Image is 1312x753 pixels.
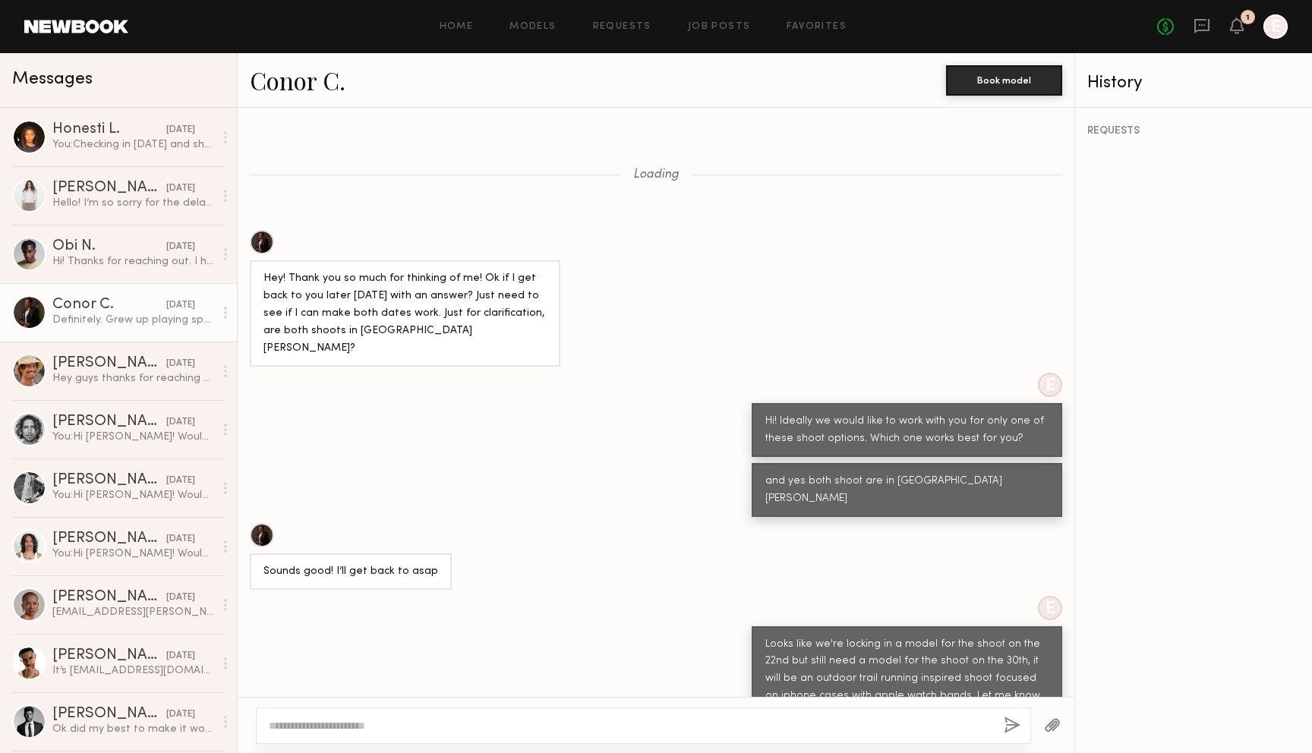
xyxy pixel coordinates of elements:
a: Book model [946,73,1062,86]
div: [PERSON_NAME] [52,648,166,663]
div: Hi! Thanks for reaching out. I honestly would have loved to. But the distance with no travel expe... [52,254,214,269]
div: [PERSON_NAME] [52,356,166,371]
span: Loading [633,169,679,181]
div: Looks like we're locking in a model for the shoot on the 22nd but still need a model for the shoo... [765,636,1049,723]
a: Job Posts [688,22,751,32]
div: [DATE] [166,357,195,371]
div: [PERSON_NAME] [52,473,166,488]
a: E [1263,14,1288,39]
div: Ok did my best to make it work for the 19th! [52,722,214,736]
div: Hey guys thanks for reaching out. I can’t do it for the rate if we could bump it a bit higher I w... [52,371,214,386]
button: Book model [946,65,1062,96]
div: [DATE] [166,298,195,313]
div: [DATE] [166,123,195,137]
div: Definitely. Grew up playing sports and still play. Won’t be an issue! [52,313,214,327]
div: [DATE] [166,707,195,722]
a: Requests [593,22,651,32]
a: Home [440,22,474,32]
a: Models [509,22,556,32]
div: You: Hi [PERSON_NAME]! Would you be interested in shooting with us at Nomad? We make phone cases,... [52,430,214,444]
div: [EMAIL_ADDRESS][PERSON_NAME][DOMAIN_NAME] [52,605,214,619]
div: [PERSON_NAME] [52,531,166,547]
div: [DATE] [166,649,195,663]
div: You: Hi [PERSON_NAME]! Would you be interested in shooting with us at Nomad? We make phone cases,... [52,488,214,503]
div: [DATE] [166,181,195,196]
div: [DATE] [166,474,195,488]
div: [DATE] [166,415,195,430]
div: [PERSON_NAME] [52,414,166,430]
div: History [1087,74,1300,92]
div: Conor C. [52,298,166,313]
div: You: Checking in [DATE] and should have an answer for you [DATE]! [52,137,214,152]
div: 1 [1246,14,1250,22]
a: Conor C. [250,64,345,96]
div: [PERSON_NAME] [52,707,166,722]
div: [PERSON_NAME] [52,181,166,196]
div: You: Hi [PERSON_NAME]! Would you be interested in shooting with us at Nomad? We make phone cases,... [52,547,214,561]
div: Sounds good! I’ll get back to asap [263,563,438,581]
span: Messages [12,71,93,88]
div: Honesti L. [52,122,166,137]
div: Hi! Ideally we would like to work with you for only one of these shoot options. Which one works b... [765,413,1049,448]
div: [DATE] [166,240,195,254]
div: [PERSON_NAME] [52,590,166,605]
div: Hey! Thank you so much for thinking of me! Ok if I get back to you later [DATE] with an answer? J... [263,270,547,358]
a: Favorites [787,22,847,32]
div: Obi N. [52,239,166,254]
div: [DATE] [166,591,195,605]
div: Hello! I’m so sorry for the delay! I’m unfortunately not available on the 22nd anymore! I really ... [52,196,214,210]
div: It’s [EMAIL_ADDRESS][DOMAIN_NAME] [52,663,214,678]
div: [DATE] [166,532,195,547]
div: REQUESTS [1087,126,1300,137]
div: and yes both shoot are in [GEOGRAPHIC_DATA][PERSON_NAME] [765,473,1049,508]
